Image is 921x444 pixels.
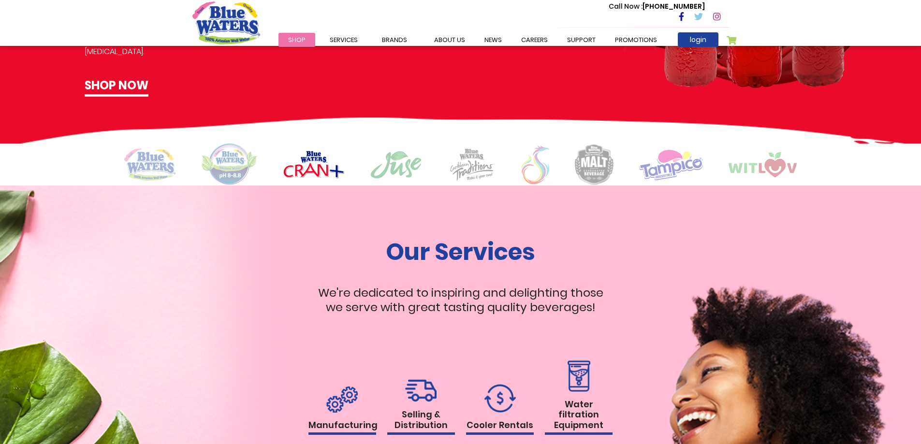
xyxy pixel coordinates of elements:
[326,386,358,413] img: rental
[678,32,718,47] a: login
[201,143,258,186] img: logo
[575,144,614,185] img: logo
[609,1,705,12] p: [PHONE_NUMBER]
[522,145,549,184] img: logo
[387,409,455,435] h1: Selling & Distribution
[466,420,534,435] h1: Cooler Rentals
[466,384,534,435] a: Cooler Rentals
[609,1,643,11] span: Call Now :
[512,33,557,47] a: careers
[192,1,260,44] a: store logo
[448,148,496,181] img: logo
[330,35,358,44] span: Services
[605,33,667,47] a: Promotions
[557,33,605,47] a: support
[729,152,797,177] img: logo
[475,33,512,47] a: News
[639,149,703,180] img: logo
[370,150,422,179] img: logo
[308,420,376,435] h1: Manufacturing
[545,360,613,435] a: Water filtration Equipment
[545,399,613,435] h1: Water filtration Equipment
[382,35,407,44] span: Brands
[387,379,455,435] a: Selling & Distribution
[308,386,376,435] a: Manufacturing
[124,148,175,181] img: logo
[283,151,344,178] img: logo
[424,33,475,47] a: about us
[484,384,516,413] img: rental
[308,238,613,266] h1: Our Services
[85,77,148,97] a: Shop now
[565,360,593,392] img: rental
[288,35,306,44] span: Shop
[405,379,437,402] img: rental
[308,286,613,315] p: We're dedicated to inspiring and delighting those we serve with great tasting quality beverages!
